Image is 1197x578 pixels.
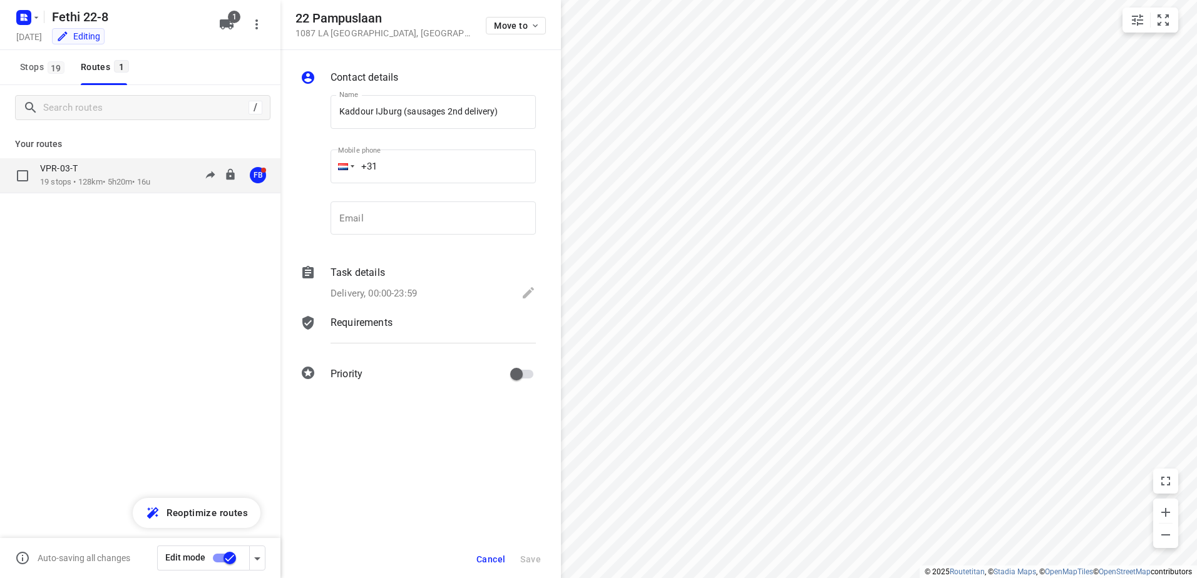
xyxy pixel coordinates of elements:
p: VPR-03-T [40,163,85,174]
span: 1 [114,60,129,73]
svg: Edit [521,285,536,300]
button: Move to [486,17,546,34]
button: Lock route [224,168,237,183]
div: Task detailsDelivery, 00:00-23:59 [301,265,536,303]
span: Move to [494,21,540,31]
div: Netherlands: + 31 [331,150,354,183]
div: You are currently in edit mode. [56,30,100,43]
a: Routetitan [950,567,985,576]
div: Requirements [301,315,536,353]
button: Send to driver [198,163,223,188]
span: 19 [48,61,64,74]
p: Auto-saving all changes [38,553,130,563]
li: © 2025 , © , © © contributors [925,567,1192,576]
a: Stadia Maps [994,567,1036,576]
p: Your routes [15,138,265,151]
div: Routes [81,59,133,75]
a: OpenMapTiles [1045,567,1093,576]
button: Reoptimize routes [133,498,260,528]
a: OpenStreetMap [1099,567,1151,576]
input: Search routes [43,98,249,118]
p: Delivery, 00:00-23:59 [331,286,417,301]
h5: Project date [11,29,47,44]
button: Cancel [471,548,510,570]
span: Cancel [476,554,505,564]
p: Priority [331,367,362,382]
div: Contact details [301,70,536,88]
div: / [249,101,262,114]
label: Mobile phone [338,147,381,154]
span: Edit mode [165,552,205,562]
div: small contained button group [1123,8,1178,33]
h5: Rename [47,7,209,27]
span: Reoptimize routes [167,505,248,521]
div: FB [250,167,266,183]
input: 1 (702) 123-4567 [331,150,536,183]
button: FB [245,163,270,188]
p: Task details [331,265,385,280]
h5: 22 Pampuslaan [295,11,471,26]
span: 1 [228,11,240,23]
button: Map settings [1125,8,1150,33]
span: Stops [20,59,68,75]
p: 1087 LA [GEOGRAPHIC_DATA] , [GEOGRAPHIC_DATA] [295,28,471,38]
p: 19 stops • 128km • 5h20m • 16u [40,176,150,188]
div: Driver app settings [250,550,265,565]
button: More [244,12,269,37]
button: Fit zoom [1151,8,1176,33]
button: 1 [214,12,239,37]
p: Contact details [331,70,398,85]
p: Requirements [331,315,393,330]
